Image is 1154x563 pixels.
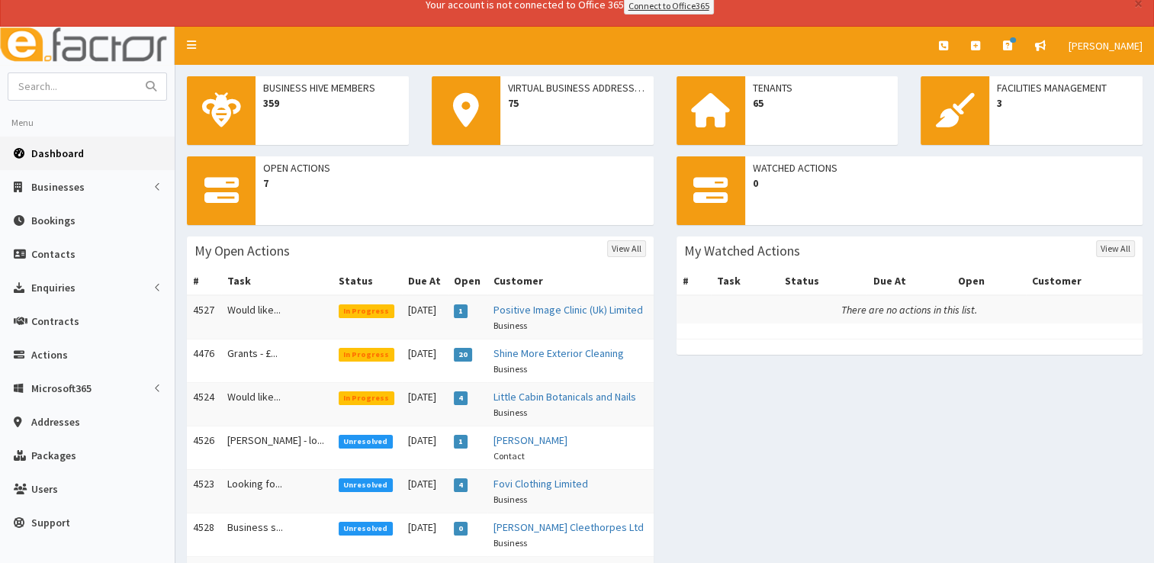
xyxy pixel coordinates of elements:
span: Dashboard [31,146,84,160]
td: 4528 [187,513,221,556]
span: Contacts [31,247,76,261]
span: Tenants [753,80,891,95]
i: There are no actions in this list. [841,303,977,317]
th: Status [333,267,402,295]
td: [DATE] [402,382,448,426]
h3: My Open Actions [194,244,290,258]
span: 1 [454,304,468,318]
h3: My Watched Actions [684,244,800,258]
small: Business [493,407,527,418]
a: Fovi Clothing Limited [493,477,588,491]
span: In Progress [339,348,394,362]
span: Unresolved [339,435,393,449]
span: Virtual Business Addresses [508,80,646,95]
a: View All [607,240,646,257]
span: Facilities Management [997,80,1135,95]
span: Open Actions [263,160,646,175]
small: Business [493,320,527,331]
span: Support [31,516,70,529]
span: 4 [454,478,468,492]
small: Business [493,537,527,549]
small: Contact [493,450,525,462]
span: 20 [454,348,473,362]
a: View All [1096,240,1135,257]
th: # [187,267,221,295]
td: [DATE] [402,295,448,339]
a: Little Cabin Botanicals and Nails [493,390,636,404]
th: Open [952,267,1026,295]
td: 4527 [187,295,221,339]
td: Would like... [221,382,333,426]
span: Actions [31,348,68,362]
input: Search... [8,73,137,100]
span: Business Hive Members [263,80,401,95]
span: 7 [263,175,646,191]
small: Business [493,363,527,375]
th: Customer [487,267,654,295]
td: Looking fo... [221,469,333,513]
span: 65 [753,95,891,111]
span: Bookings [31,214,76,227]
td: [DATE] [402,513,448,556]
span: Users [31,482,58,496]
span: Contracts [31,314,79,328]
td: [DATE] [402,426,448,469]
a: [PERSON_NAME] [493,433,567,447]
a: [PERSON_NAME] Cleethorpes Ltd [493,520,644,534]
td: [DATE] [402,339,448,382]
td: Would like... [221,295,333,339]
th: Due At [402,267,448,295]
td: [DATE] [402,469,448,513]
td: 4476 [187,339,221,382]
small: Business [493,494,527,505]
th: Due At [866,267,952,295]
span: 359 [263,95,401,111]
a: Positive Image Clinic (Uk) Limited [493,303,643,317]
span: Microsoft365 [31,381,92,395]
td: 4523 [187,469,221,513]
th: # [677,267,711,295]
span: 0 [753,175,1136,191]
span: [PERSON_NAME] [1069,39,1143,53]
span: Enquiries [31,281,76,294]
a: [PERSON_NAME] [1057,27,1154,65]
td: Business s... [221,513,333,556]
span: 0 [454,522,468,536]
span: In Progress [339,304,394,318]
span: Packages [31,449,76,462]
span: Unresolved [339,522,393,536]
a: Shine More Exterior Cleaning [493,346,624,360]
th: Status [779,267,866,295]
td: [PERSON_NAME] - lo... [221,426,333,469]
td: 4526 [187,426,221,469]
td: 4524 [187,382,221,426]
th: Task [221,267,333,295]
span: 1 [454,435,468,449]
span: In Progress [339,391,394,405]
th: Task [711,267,779,295]
th: Customer [1026,267,1143,295]
td: Grants - £... [221,339,333,382]
span: Watched Actions [753,160,1136,175]
span: 75 [508,95,646,111]
span: Addresses [31,415,80,429]
span: 4 [454,391,468,405]
span: 3 [997,95,1135,111]
span: Unresolved [339,478,393,492]
span: Businesses [31,180,85,194]
th: Open [448,267,487,295]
